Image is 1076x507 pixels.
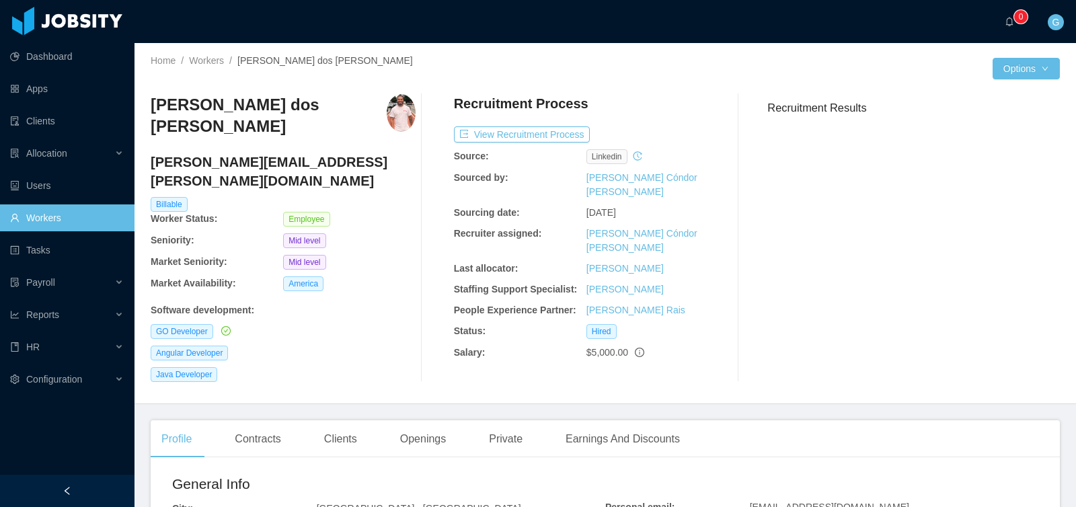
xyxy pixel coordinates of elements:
a: icon: exportView Recruitment Process [454,129,590,140]
span: Java Developer [151,367,217,382]
b: Staffing Support Specialist: [454,284,578,295]
a: Home [151,55,176,66]
div: Profile [151,420,202,458]
a: [PERSON_NAME] [586,284,664,295]
span: $5,000.00 [586,347,628,358]
a: icon: pie-chartDashboard [10,43,124,70]
a: icon: profileTasks [10,237,124,264]
b: Seniority: [151,235,194,245]
sup: 0 [1014,10,1028,24]
b: Market Availability: [151,278,236,288]
h2: General Info [172,473,605,495]
a: [PERSON_NAME] Cóndor [PERSON_NAME] [586,172,697,197]
b: Status: [454,325,486,336]
span: G [1052,14,1060,30]
img: 84db720f-c695-4829-bed4-d6f0ec97705c_67b4f24a44478-400w.png [387,94,416,132]
button: icon: exportView Recruitment Process [454,126,590,143]
div: Clients [313,420,368,458]
a: icon: appstoreApps [10,75,124,102]
span: info-circle [635,348,644,357]
span: America [283,276,323,291]
i: icon: history [633,151,642,161]
i: icon: check-circle [221,326,231,336]
span: Angular Developer [151,346,228,360]
h4: [PERSON_NAME][EMAIL_ADDRESS][PERSON_NAME][DOMAIN_NAME] [151,153,416,190]
b: Worker Status: [151,213,217,224]
b: Recruiter assigned: [454,228,542,239]
span: Payroll [26,277,55,288]
a: icon: userWorkers [10,204,124,231]
span: Hired [586,324,617,339]
i: icon: setting [10,375,20,384]
b: Software development : [151,305,254,315]
div: Openings [389,420,457,458]
div: Earnings And Discounts [555,420,691,458]
span: / [181,55,184,66]
span: GO Developer [151,324,213,339]
i: icon: solution [10,149,20,158]
a: icon: auditClients [10,108,124,134]
b: Sourced by: [454,172,508,183]
span: [DATE] [586,207,616,218]
span: linkedin [586,149,627,164]
span: Configuration [26,374,82,385]
h3: Recruitment Results [767,100,1060,116]
div: Contracts [224,420,291,458]
i: icon: line-chart [10,310,20,319]
b: Source: [454,151,489,161]
a: Workers [189,55,224,66]
a: [PERSON_NAME] Rais [586,305,685,315]
span: / [229,55,232,66]
span: [PERSON_NAME] dos [PERSON_NAME] [237,55,413,66]
span: Employee [283,212,330,227]
a: [PERSON_NAME] [586,263,664,274]
i: icon: file-protect [10,278,20,287]
button: Optionsicon: down [993,58,1060,79]
h4: Recruitment Process [454,94,588,113]
span: Billable [151,197,188,212]
i: icon: book [10,342,20,352]
span: HR [26,342,40,352]
b: Last allocator: [454,263,518,274]
b: Sourcing date: [454,207,520,218]
div: Private [478,420,533,458]
span: Mid level [283,233,325,248]
b: Salary: [454,347,486,358]
b: People Experience Partner: [454,305,576,315]
span: Reports [26,309,59,320]
h3: [PERSON_NAME] dos [PERSON_NAME] [151,94,387,138]
b: Market Seniority: [151,256,227,267]
span: Allocation [26,148,67,159]
a: [PERSON_NAME] Cóndor [PERSON_NAME] [586,228,697,253]
a: icon: robotUsers [10,172,124,199]
i: icon: bell [1005,17,1014,26]
a: icon: check-circle [219,325,231,336]
span: Mid level [283,255,325,270]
